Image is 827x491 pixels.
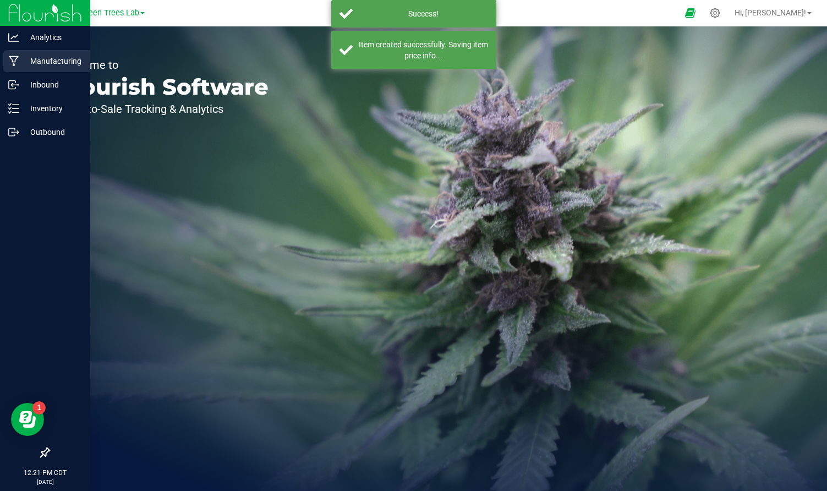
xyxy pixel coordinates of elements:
p: Inventory [19,102,85,115]
inline-svg: Analytics [8,32,19,43]
p: 12:21 PM CDT [5,468,85,478]
div: Manage settings [708,8,722,18]
p: Inbound [19,78,85,91]
p: Outbound [19,126,85,139]
span: Green Trees Lab [80,8,139,18]
iframe: Resource center [11,403,44,436]
p: [DATE] [5,478,85,486]
iframe: Resource center unread badge [32,401,46,414]
p: Flourish Software [59,76,269,98]
span: Open Ecommerce Menu [678,2,703,24]
inline-svg: Inbound [8,79,19,90]
inline-svg: Manufacturing [8,56,19,67]
span: Hi, [PERSON_NAME]! [735,8,806,17]
p: Manufacturing [19,54,85,68]
p: Seed-to-Sale Tracking & Analytics [59,103,269,114]
inline-svg: Outbound [8,127,19,138]
p: Analytics [19,31,85,44]
div: Item created successfully. Saving item price info... [359,39,488,61]
div: Success! [359,8,488,19]
p: Welcome to [59,59,269,70]
inline-svg: Inventory [8,103,19,114]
